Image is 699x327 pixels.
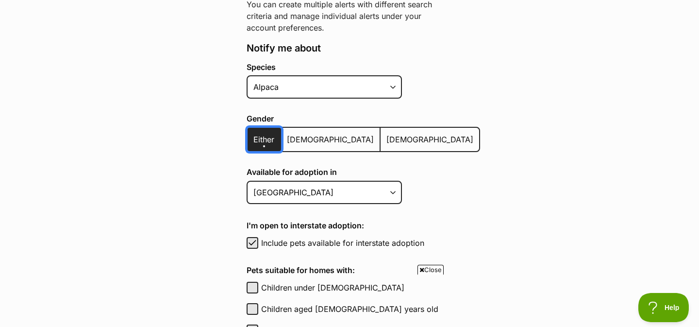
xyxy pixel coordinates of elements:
iframe: Advertisement [114,278,585,322]
span: Either [253,135,274,144]
label: Available for adoption in [247,168,480,176]
span: Notify me about [247,42,321,54]
h4: Pets suitable for homes with: [247,264,480,276]
label: Include pets available for interstate adoption [261,237,480,249]
h4: I'm open to interstate adoption: [247,220,480,231]
iframe: Help Scout Beacon - Open [638,293,689,322]
span: [DEMOGRAPHIC_DATA] [287,135,374,144]
span: [DEMOGRAPHIC_DATA] [386,135,473,144]
span: Close [417,265,444,275]
label: Gender [247,114,480,123]
label: Species [247,63,480,71]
